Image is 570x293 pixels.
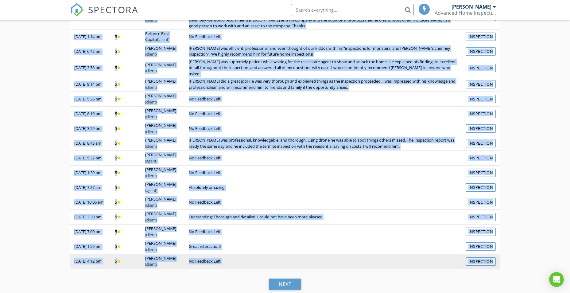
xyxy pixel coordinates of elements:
[185,254,462,269] td: No Feedback Left
[185,59,462,77] td: [PERSON_NAME] was supremely patient while waiting for the real estate agent to show and unlock th...
[466,64,496,72] a: Inspection
[70,77,111,92] td: [DATE] 9:14 pm
[70,8,138,21] a: SPECTORA
[145,143,157,149] span: (client)
[185,210,462,225] td: Outstanding! Thorough and detailed. I could not have been more pleased
[70,92,111,107] td: [DATE] 5:26 pm
[70,29,111,44] td: [DATE] 1:14 pm
[111,77,141,92] td: 5
[70,210,111,225] td: [DATE] 3:30 pm
[88,3,138,16] span: SPECTORA
[111,121,141,136] td: 5
[185,225,462,239] td: No Feedback Left
[111,239,141,254] td: 5
[145,68,157,73] span: (client)
[70,254,111,269] td: [DATE] 4:12 pm
[185,29,462,44] td: No Feedback Left
[145,173,157,178] span: (client)
[70,121,111,136] td: [DATE] 3:59 pm
[185,107,462,121] td: No Feedback Left
[185,77,462,92] td: [PERSON_NAME] did a great job! He was very thorough and explained things as the inspection procee...
[145,226,176,237] span: [PERSON_NAME]
[145,129,157,134] span: (client)
[145,256,176,267] span: [PERSON_NAME]
[466,33,496,41] a: Inspection
[185,44,462,59] td: [PERSON_NAME] was efficient, professional, and even thought of our kiddos with his “inspections f...
[145,78,176,90] span: [PERSON_NAME]
[145,51,157,57] span: (client)
[111,210,141,225] td: 5
[70,195,111,210] td: [DATE] 10:06 am
[145,167,176,178] span: [PERSON_NAME]
[111,195,141,210] td: 5
[549,272,564,287] div: Open Intercom Messenger
[145,62,176,74] span: [PERSON_NAME]
[111,151,141,166] td: 5
[111,136,141,151] td: 5
[70,136,111,151] td: [DATE] 8:43 am
[70,166,111,180] td: [DATE] 1:39 pm
[145,211,176,223] span: [PERSON_NAME]
[145,99,157,105] span: (client)
[466,47,496,56] a: Inspection
[70,3,84,17] img: The Best Home Inspection Software - Spectora
[70,180,111,195] td: [DATE] 7:27 am
[452,4,491,10] div: [PERSON_NAME]
[466,124,496,133] a: Inspection
[111,59,141,77] td: 5
[435,10,496,16] div: Advanced Home Inspections Pennsylvania
[185,239,462,254] td: Great interaction!
[145,114,157,119] span: (client)
[70,225,111,239] td: [DATE] 7:00 pm
[111,166,141,180] td: 5
[145,93,176,105] span: [PERSON_NAME]
[145,196,176,208] span: [PERSON_NAME]
[466,110,496,118] a: Inspection
[145,182,176,193] span: [PERSON_NAME]
[145,202,157,208] span: (client)
[185,151,462,166] td: No Feedback Left
[466,213,496,221] a: Inspection
[466,242,496,251] a: Inspection
[111,29,141,44] td: 5
[145,84,157,90] span: (client)
[145,31,169,42] span: Reliance First Capital
[466,228,496,236] a: Inspection
[70,239,111,254] td: [DATE] 1:59 pm
[145,158,157,164] span: (agent)
[111,44,141,59] td: 5
[269,279,301,290] div: next
[145,188,157,193] span: (agent)
[291,4,414,16] input: Search everything...
[70,59,111,77] td: [DATE] 3:58 pm
[145,261,157,267] span: (client)
[185,166,462,180] td: No Feedback Left
[466,80,496,88] a: Inspection
[145,137,176,149] span: [PERSON_NAME]
[466,154,496,162] a: Inspection
[185,136,462,151] td: [PERSON_NAME] was professional, knowledgable, and thorough. Using drone he was able to spot thing...
[185,121,462,136] td: No Feedback Left
[466,183,496,192] a: Inspection
[111,180,141,195] td: 5
[466,198,496,206] a: Inspection
[111,107,141,121] td: 5
[145,17,157,23] span: (client)
[185,92,462,107] td: No Feedback Left
[70,151,111,166] td: [DATE] 5:32 pm
[466,257,496,266] a: Inspection
[70,44,111,59] td: [DATE] 6:42 pm
[466,169,496,177] a: Inspection
[145,247,157,252] span: (client)
[466,95,496,103] a: Inspection
[70,107,111,121] td: [DATE] 8:19 pm
[111,254,141,269] td: 5
[158,37,169,42] span: (client)
[111,92,141,107] td: 5
[145,232,157,237] span: (client)
[145,45,176,57] span: [PERSON_NAME]
[145,11,176,23] span: [PERSON_NAME]
[185,180,462,195] td: Absolutely amazing!
[145,108,176,119] span: [PERSON_NAME]
[145,152,176,164] span: [PERSON_NAME]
